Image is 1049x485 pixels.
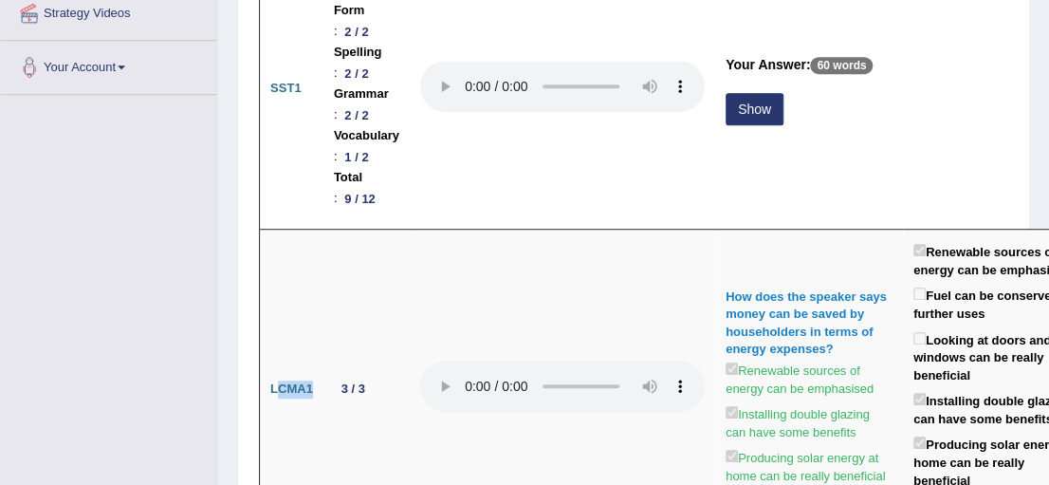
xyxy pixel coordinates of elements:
[334,84,389,104] b: Grammar
[334,379,373,399] div: 3 / 3
[913,288,926,300] input: Fuel can be conserved for further uses
[1,41,217,88] a: Your Account
[726,446,893,485] label: Producing solar energy at home can be really beneficial
[334,167,362,188] b: Total
[726,363,738,375] input: Renewable sources of energy can be emphasised
[726,359,893,398] label: Renewable sources of energy can be emphasised
[913,244,926,256] input: Renewable sources of energy can be emphasised
[726,57,810,72] b: Your Answer:
[334,42,399,84] li: :
[726,402,893,441] label: Installing double glazing can have some benefits
[337,105,376,125] div: 2 / 2
[810,57,873,74] p: 60 words
[337,22,376,42] div: 2 / 2
[334,84,399,125] li: :
[334,42,382,63] b: Spelling
[913,393,926,405] input: Installing double glazing can have some benefits
[913,332,926,345] input: Looking at doors and windows can be really beneficial
[726,289,893,359] div: How does the speaker says money can be saved by householders in terms of energy expenses?
[337,147,376,167] div: 1 / 2
[334,125,399,167] li: :
[270,382,313,396] b: LCMA1
[334,167,399,209] li: :
[337,189,382,209] div: 9 / 12
[337,64,376,84] div: 2 / 2
[270,81,302,95] b: SST1
[726,93,783,125] button: Show
[913,437,926,449] input: Producing solar energy at home can be really beneficial
[726,450,738,462] input: Producing solar energy at home can be really beneficial
[726,406,738,419] input: Installing double glazing can have some benefits
[334,125,399,146] b: Vocabulary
